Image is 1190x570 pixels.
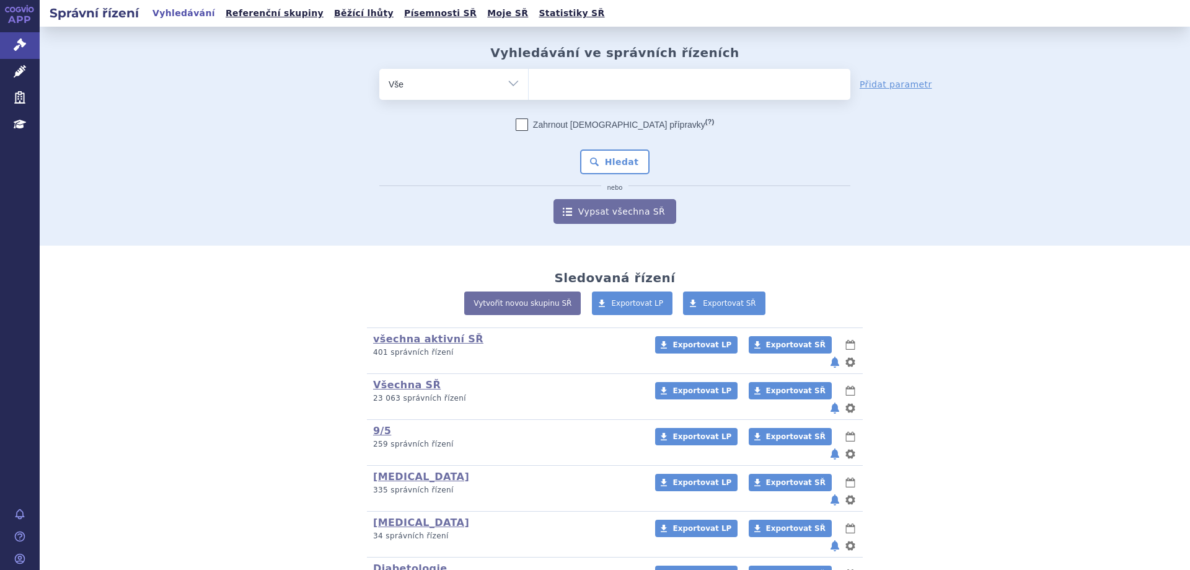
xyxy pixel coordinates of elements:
[516,118,714,131] label: Zahrnout [DEMOGRAPHIC_DATA] přípravky
[373,333,483,345] a: všechna aktivní SŘ
[40,4,149,22] h2: Správní řízení
[535,5,608,22] a: Statistiky SŘ
[844,429,857,444] button: lhůty
[766,341,826,349] span: Exportovat SŘ
[844,401,857,416] button: nastavení
[829,401,841,416] button: notifikace
[672,432,731,441] span: Exportovat LP
[580,149,650,174] button: Hledat
[672,386,731,395] span: Exportovat LP
[749,428,832,445] a: Exportovat SŘ
[766,478,826,487] span: Exportovat SŘ
[683,292,765,315] a: Exportovat SŘ
[483,5,532,22] a: Moje SŘ
[672,478,731,487] span: Exportovat LP
[749,382,832,399] a: Exportovat SŘ
[705,118,714,126] abbr: (?)
[373,425,391,437] a: 9/5
[655,336,738,354] a: Exportovat LP
[373,439,639,450] p: 259 správních řízení
[829,538,841,553] button: notifikace
[766,524,826,533] span: Exportovat SŘ
[844,475,857,490] button: lhůty
[612,299,664,308] span: Exportovat LP
[829,492,841,507] button: notifikace
[373,393,639,404] p: 23 063 správních řízení
[749,520,832,537] a: Exportovat SŘ
[222,5,327,22] a: Referenční skupiny
[373,471,469,483] a: [MEDICAL_DATA]
[373,485,639,496] p: 335 správních řízení
[749,336,832,354] a: Exportovat SŘ
[464,292,581,315] a: Vytvořit novou skupinu SŘ
[601,184,629,192] i: nebo
[655,474,738,491] a: Exportovat LP
[592,292,673,315] a: Exportovat LP
[373,517,469,528] a: [MEDICAL_DATA]
[766,386,826,395] span: Exportovat SŘ
[149,5,219,22] a: Vyhledávání
[844,337,857,352] button: lhůty
[655,382,738,399] a: Exportovat LP
[553,199,676,224] a: Vypsat všechna SŘ
[829,355,841,370] button: notifikace
[554,270,675,285] h2: Sledovaná řízení
[829,447,841,461] button: notifikace
[844,447,857,461] button: nastavení
[766,432,826,441] span: Exportovat SŘ
[655,520,738,537] a: Exportovat LP
[844,521,857,536] button: lhůty
[490,45,739,60] h2: Vyhledávání ve správních řízeních
[672,524,731,533] span: Exportovat LP
[844,383,857,398] button: lhůty
[844,492,857,507] button: nastavení
[844,538,857,553] button: nastavení
[860,78,932,91] a: Přidat parametr
[373,531,639,541] p: 34 správních řízení
[749,474,832,491] a: Exportovat SŘ
[373,347,639,358] p: 401 správních řízení
[703,299,756,308] span: Exportovat SŘ
[330,5,397,22] a: Běžící lhůty
[373,379,441,391] a: Všechna SŘ
[844,355,857,370] button: nastavení
[672,341,731,349] span: Exportovat LP
[400,5,480,22] a: Písemnosti SŘ
[655,428,738,445] a: Exportovat LP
